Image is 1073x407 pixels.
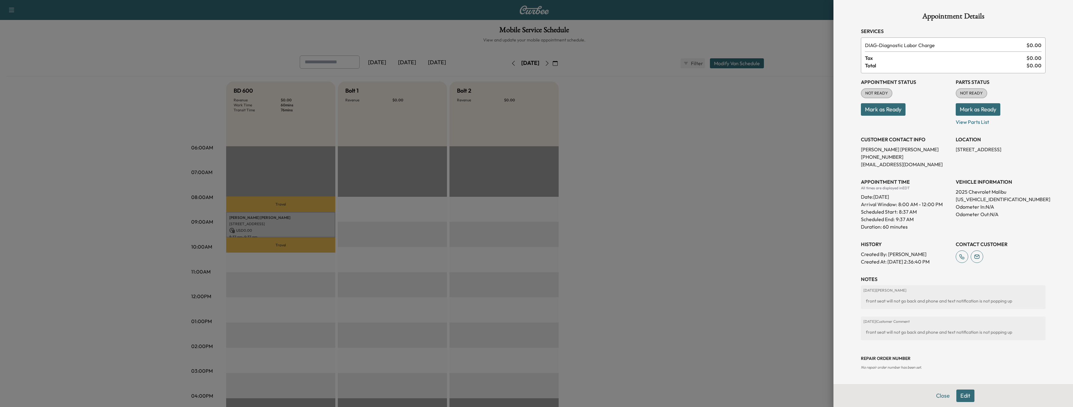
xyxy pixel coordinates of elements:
span: $ 0.00 [1027,62,1041,69]
span: Diagnostic Labor Charge [865,41,1024,49]
p: [PHONE_NUMBER] [861,153,951,161]
div: front seat will not go back and phone and text notification is not popping up [863,327,1043,338]
h3: Appointment Status [861,78,951,86]
p: Odometer In: N/A [956,203,1046,211]
span: $ 0.00 [1027,54,1041,62]
h3: Services [861,27,1046,35]
p: Created By : [PERSON_NAME] [861,250,951,258]
p: Odometer Out: N/A [956,211,1046,218]
p: Arrival Window: [861,201,951,208]
span: No repair order number has been set. [861,365,922,370]
h3: Repair Order number [861,355,1046,361]
h3: CONTACT CUSTOMER [956,240,1046,248]
p: View Parts List [956,116,1046,126]
span: $ 0.00 [1027,41,1041,49]
button: Edit [956,390,974,402]
h3: History [861,240,951,248]
button: Close [932,390,954,402]
h3: LOCATION [956,136,1046,143]
p: [PERSON_NAME] [PERSON_NAME] [861,146,951,153]
div: All times are displayed in EDT [861,186,951,191]
p: 9:37 AM [896,216,914,223]
p: [EMAIL_ADDRESS][DOMAIN_NAME] [861,161,951,168]
p: [STREET_ADDRESS] [956,146,1046,153]
span: 8:00 AM - 12:00 PM [898,201,943,208]
p: Duration: 60 minutes [861,223,951,230]
span: NOT READY [862,90,892,96]
p: Created At : [DATE] 2:36:40 PM [861,258,951,265]
p: [DATE] | [PERSON_NAME] [863,288,1043,293]
button: Mark as Ready [956,103,1000,116]
p: 8:37 AM [899,208,917,216]
span: NOT READY [956,90,987,96]
span: Tax [865,54,1027,62]
div: Date: [DATE] [861,191,951,201]
div: front seat will not go back and phone and text notification is not popping up [863,295,1043,307]
h3: Parts Status [956,78,1046,86]
p: Scheduled Start: [861,208,898,216]
span: Total [865,62,1027,69]
h3: CUSTOMER CONTACT INFO [861,136,951,143]
h3: NOTES [861,275,1046,283]
h3: APPOINTMENT TIME [861,178,951,186]
p: [US_VEHICLE_IDENTIFICATION_NUMBER] [956,196,1046,203]
p: Scheduled End: [861,216,895,223]
p: [DATE] | Customer Comment [863,319,1043,324]
h3: VEHICLE INFORMATION [956,178,1046,186]
p: 2025 Chevrolet Malibu [956,188,1046,196]
button: Mark as Ready [861,103,905,116]
h1: Appointment Details [861,12,1046,22]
